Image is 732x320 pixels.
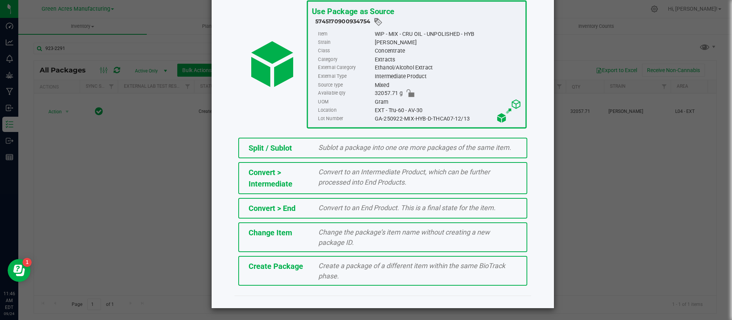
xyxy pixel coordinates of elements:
[374,114,521,123] div: GA-250922-MIX-HYB-D-THCA07-12/13
[249,262,303,271] span: Create Package
[318,114,373,123] label: Lot Number
[249,168,292,188] span: Convert > Intermediate
[318,168,490,186] span: Convert to an Intermediate Product, which can be further processed into End Products.
[374,72,521,80] div: Intermediate Product
[374,47,521,55] div: Concentrate
[374,55,521,64] div: Extracts
[318,64,373,72] label: External Category
[249,143,292,153] span: Split / Sublot
[311,6,394,16] span: Use Package as Source
[8,259,30,282] iframe: Resource center
[249,228,292,237] span: Change Item
[22,258,32,267] iframe: Resource center unread badge
[318,55,373,64] label: Category
[318,228,490,246] span: Change the package’s item name without creating a new package ID.
[318,143,511,151] span: Sublot a package into one ore more packages of the same item.
[374,98,521,106] div: Gram
[318,106,373,114] label: Location
[374,64,521,72] div: Ethanol/Alcohol Extract
[318,30,373,38] label: Item
[374,106,521,114] div: EXT - Tru-60 - AV-30
[374,81,521,89] div: Mixed
[249,204,295,213] span: Convert > End
[318,38,373,47] label: Strain
[318,204,496,212] span: Convert to an End Product. This is a final state for the item.
[374,38,521,47] div: [PERSON_NAME]
[318,72,373,80] label: External Type
[318,89,373,98] label: Available qty
[374,89,402,98] span: 32057.71 g
[315,17,522,27] div: 5745170900934754
[318,81,373,89] label: Source type
[318,98,373,106] label: UOM
[318,47,373,55] label: Class
[374,30,521,38] div: WIP - MIX - CRU OIL - UNPOLISHED - HYB
[318,262,505,280] span: Create a package of a different item within the same BioTrack phase.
